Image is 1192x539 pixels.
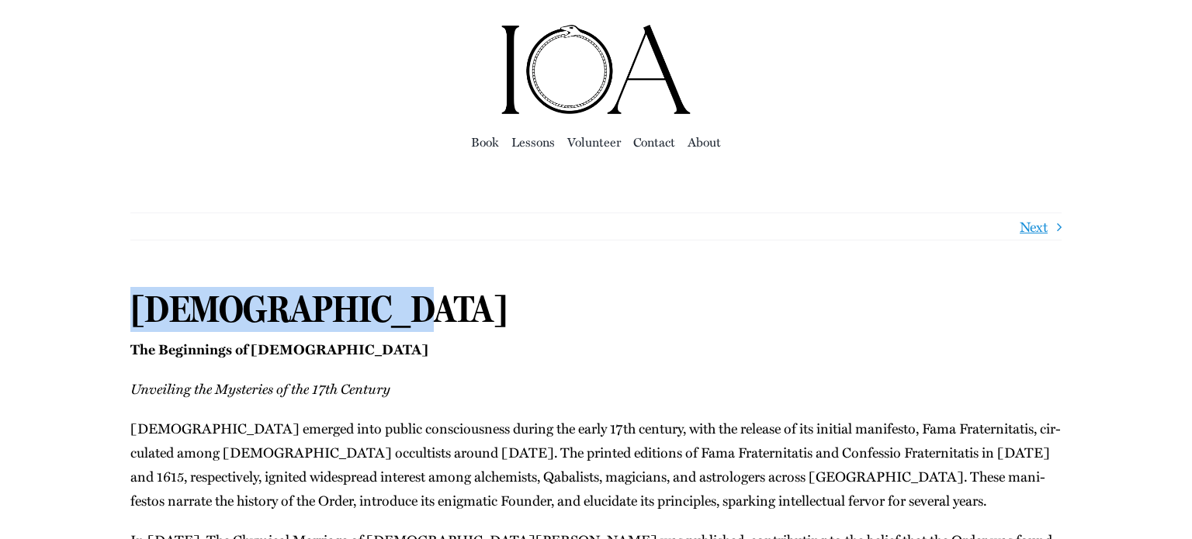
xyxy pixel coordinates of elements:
strong: The Begin­nings of [DEMOGRAPHIC_DATA] [130,339,428,359]
p: [DEMOGRAPHIC_DATA] emerged into pub­lic con­scious­ness dur­ing the ear­ly 17th cen­tu­ry, with t... [130,416,1062,513]
a: Next [1020,213,1048,240]
img: Institute of Awakening [499,23,693,116]
nav: Main [130,116,1062,166]
a: Vol­un­teer [567,131,621,153]
h1: [DEMOGRAPHIC_DATA] [130,287,1062,332]
em: Unveil­ing the Mys­ter­ies of the 17th Century [130,378,390,399]
a: About [688,131,721,153]
a: ioa-logo [499,20,693,40]
a: Book [471,131,499,153]
a: Con­tact [633,131,675,153]
a: Lessons [511,131,555,153]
